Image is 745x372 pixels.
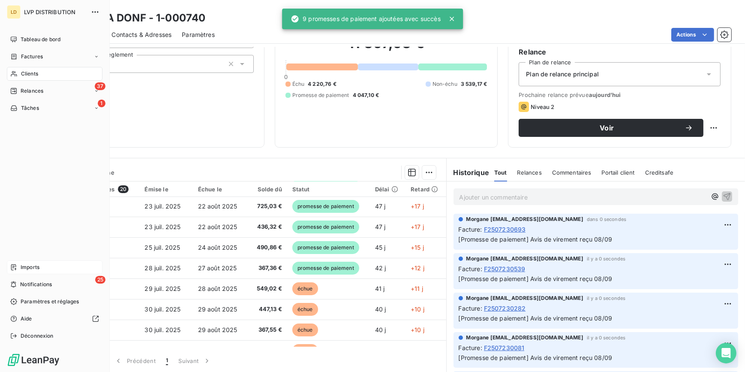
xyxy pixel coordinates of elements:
span: 436,32 € [251,223,282,231]
span: 22 août 2025 [198,203,237,210]
span: Imports [21,263,39,271]
span: LVP DISTRIBUTION [24,9,86,15]
span: Tout [494,169,507,176]
span: 4 047,10 € [353,91,379,99]
img: Logo LeanPay [7,353,60,367]
span: promesse de paiement [292,200,359,213]
span: 549,02 € [251,284,282,293]
span: 25 juil. 2025 [144,244,180,251]
span: il y a 0 secondes [587,296,626,301]
span: 1 [98,100,105,107]
span: 30 juil. 2025 [144,326,180,333]
span: F2507230539 [484,264,526,273]
span: Relances [21,87,43,95]
div: 9 promesses de paiement ajoutées avec succès [291,11,441,27]
span: échue [292,324,318,336]
span: il y a 0 secondes [587,335,626,340]
span: F2507230081 [484,343,525,352]
span: 3 539,17 € [461,80,487,88]
span: Factures [21,53,43,60]
button: Précédent [109,352,161,370]
span: Morgane [EMAIL_ADDRESS][DOMAIN_NAME] [466,215,583,223]
span: 29 juil. 2025 [144,285,180,292]
h2: 11 807,03 € [285,35,487,60]
span: Facture : [459,304,482,313]
span: Portail client [602,169,635,176]
span: Plan de relance principal [526,70,599,79]
a: Aide [7,312,102,326]
span: 23 juil. 2025 [144,223,180,230]
span: 27 août 2025 [198,264,237,272]
span: 22 août 2025 [198,223,237,230]
div: Échue le [198,186,241,193]
span: +10 j [411,305,424,313]
span: 37 [95,82,105,90]
span: échue [292,303,318,316]
span: échue [292,344,318,357]
div: Open Intercom Messenger [716,343,736,363]
span: Creditsafe [645,169,674,176]
span: F2507230282 [484,304,526,313]
span: Non-échu [433,80,457,88]
div: LD [7,5,21,19]
span: Tableau de bord [21,36,60,43]
span: 490,86 € [251,243,282,252]
span: +12 j [411,264,424,272]
div: Statut [292,186,365,193]
span: 45 j [375,244,386,251]
span: 25 [95,276,105,284]
span: 20 [118,185,129,193]
span: Morgane [EMAIL_ADDRESS][DOMAIN_NAME] [466,255,583,263]
div: Retard [411,186,441,193]
span: Paramètres et réglages [21,298,79,305]
span: 725,03 € [251,202,282,211]
h3: VAPE A DONF - 1-000740 [75,10,205,26]
span: 367,36 € [251,264,282,272]
span: 29 août 2025 [198,326,237,333]
span: Morgane [EMAIL_ADDRESS][DOMAIN_NAME] [466,294,583,302]
span: 40 j [375,326,386,333]
span: 4 220,76 € [308,80,336,88]
span: 41 j [375,285,385,292]
span: [Promesse de paiement] Avis de virement reçu 08/09 [459,354,613,361]
span: Aide [21,315,32,323]
span: promesse de paiement [292,221,359,233]
span: Commentaires [552,169,592,176]
span: Notifications [20,281,52,288]
span: promesse de paiement [292,241,359,254]
span: il y a 0 secondes [587,256,626,261]
span: 1 [166,357,168,365]
span: dans 0 secondes [587,217,626,222]
span: Contacts & Adresses [111,30,171,39]
span: 28 août 2025 [198,285,237,292]
span: Morgane [EMAIL_ADDRESS][DOMAIN_NAME] [466,334,583,342]
span: 30 juil. 2025 [144,305,180,313]
span: Échu [292,80,305,88]
span: [Promesse de paiement] Avis de virement reçu 08/09 [459,236,613,243]
span: +11 j [411,285,423,292]
input: Ajouter une valeur [109,60,116,68]
span: 29 août 2025 [198,305,237,313]
span: Tâches [21,104,39,112]
span: Clients [21,70,38,78]
span: 367,55 € [251,326,282,334]
span: échue [292,282,318,295]
span: +15 j [411,244,424,251]
h6: Relance [519,47,721,57]
button: Voir [519,119,703,137]
span: +17 j [411,203,424,210]
span: 0 [284,73,288,80]
span: +10 j [411,326,424,333]
div: Émise le [144,186,187,193]
span: Niveau 2 [531,103,554,110]
span: Relances [517,169,542,176]
div: Délai [375,186,400,193]
span: Facture : [459,343,482,352]
span: 23 juil. 2025 [144,203,180,210]
span: Promesse de paiement [292,91,349,99]
span: +17 j [411,223,424,230]
div: Solde dû [251,186,282,193]
span: Paramètres [182,30,215,39]
span: [Promesse de paiement] Avis de virement reçu 08/09 [459,275,613,282]
button: Actions [671,28,714,42]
